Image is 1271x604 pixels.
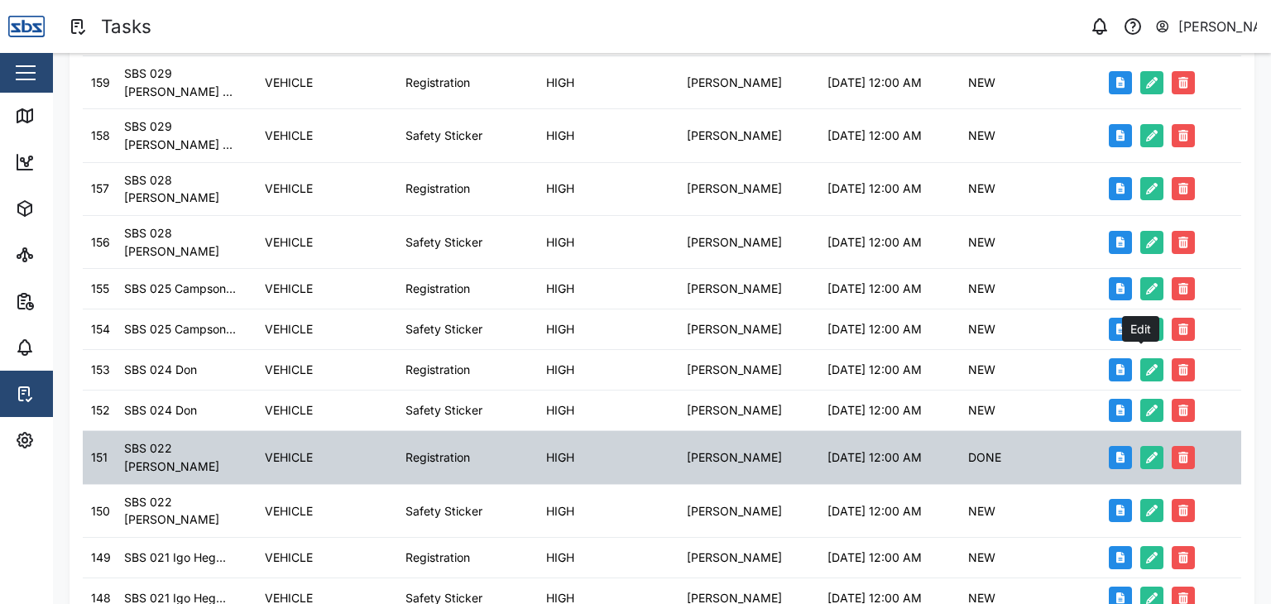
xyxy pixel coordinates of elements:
div: SBS 024 Don [124,361,197,379]
div: HIGH [546,361,574,379]
div: HIGH [546,233,574,252]
div: HIGH [546,401,574,419]
div: Registration [405,180,470,198]
div: 150 [91,502,110,520]
div: NEW [968,320,995,338]
div: VEHICLE [265,180,313,198]
div: SBS 025 Campson... [124,280,236,298]
div: [PERSON_NAME] [687,74,782,92]
div: SBS 022 [PERSON_NAME] [124,439,248,475]
div: HIGH [546,502,574,520]
div: Safety Sticker [405,233,482,252]
div: SBS 021 Igo Heg... [124,549,226,567]
div: Map [43,107,80,125]
div: 155 [91,280,109,298]
div: 153 [91,361,110,379]
div: [DATE] 12:00 AM [827,280,922,298]
div: [PERSON_NAME] [687,502,782,520]
div: [DATE] 12:00 AM [827,74,922,92]
div: SBS 025 Campson... [124,320,236,338]
div: Tasks [43,385,89,403]
div: Reports [43,292,99,310]
div: Registration [405,448,470,467]
div: 157 [91,180,109,198]
div: SBS 022 [PERSON_NAME] [124,493,248,529]
div: Registration [405,74,470,92]
div: HIGH [546,549,574,567]
div: [DATE] 12:00 AM [827,549,922,567]
div: VEHICLE [265,233,313,252]
div: NEW [968,549,995,567]
div: [PERSON_NAME] [687,233,782,252]
div: HIGH [546,127,574,145]
div: Dashboard [43,153,118,171]
div: [DATE] 12:00 AM [827,401,922,419]
div: VEHICLE [265,361,313,379]
div: HIGH [546,448,574,467]
div: Safety Sticker [405,320,482,338]
div: Registration [405,280,470,298]
div: [PERSON_NAME] [687,549,782,567]
div: [PERSON_NAME] [687,320,782,338]
div: [DATE] 12:00 AM [827,180,922,198]
div: NEW [968,401,995,419]
div: NEW [968,502,995,520]
div: Registration [405,549,470,567]
div: Alarms [43,338,94,357]
div: [DATE] 12:00 AM [827,320,922,338]
div: [DATE] 12:00 AM [827,127,922,145]
div: Assets [43,199,94,218]
div: Settings [43,431,102,449]
div: VEHICLE [265,502,313,520]
div: 158 [91,127,110,145]
div: NEW [968,233,995,252]
button: [PERSON_NAME] [1154,15,1258,38]
div: HIGH [546,280,574,298]
div: NEW [968,127,995,145]
div: [PERSON_NAME] [687,448,782,467]
img: Main Logo [8,8,45,45]
div: VEHICLE [265,448,313,467]
div: 152 [91,401,110,419]
div: VEHICLE [265,320,313,338]
div: SBS 029 [PERSON_NAME] ... [124,65,248,100]
div: VEHICLE [265,401,313,419]
div: Sites [43,246,83,264]
div: NEW [968,280,995,298]
div: 154 [91,320,110,338]
div: [PERSON_NAME] [687,127,782,145]
div: [DATE] 12:00 AM [827,361,922,379]
div: [DATE] 12:00 AM [827,233,922,252]
div: [DATE] 12:00 AM [827,448,922,467]
div: Safety Sticker [405,401,482,419]
div: HIGH [546,74,574,92]
div: NEW [968,180,995,198]
div: [PERSON_NAME] [687,401,782,419]
div: [DATE] 12:00 AM [827,502,922,520]
div: SBS 024 Don [124,401,197,419]
div: NEW [968,361,995,379]
div: 156 [91,233,110,252]
div: 151 [91,448,108,467]
div: SBS 028 [PERSON_NAME] [124,171,248,207]
div: VEHICLE [265,549,313,567]
div: Registration [405,361,470,379]
div: HIGH [546,320,574,338]
div: Tasks [101,12,151,41]
div: VEHICLE [265,280,313,298]
div: VEHICLE [265,74,313,92]
div: [PERSON_NAME] [687,361,782,379]
div: 149 [91,549,111,567]
div: DONE [968,448,1001,467]
div: Safety Sticker [405,127,482,145]
div: VEHICLE [265,127,313,145]
div: [PERSON_NAME] [1178,17,1258,37]
div: [PERSON_NAME] [687,180,782,198]
div: Safety Sticker [405,502,482,520]
div: SBS 029 [PERSON_NAME] ... [124,117,248,153]
div: [PERSON_NAME] [687,280,782,298]
div: 159 [91,74,110,92]
div: SBS 028 [PERSON_NAME] [124,224,248,260]
div: HIGH [546,180,574,198]
div: NEW [968,74,995,92]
